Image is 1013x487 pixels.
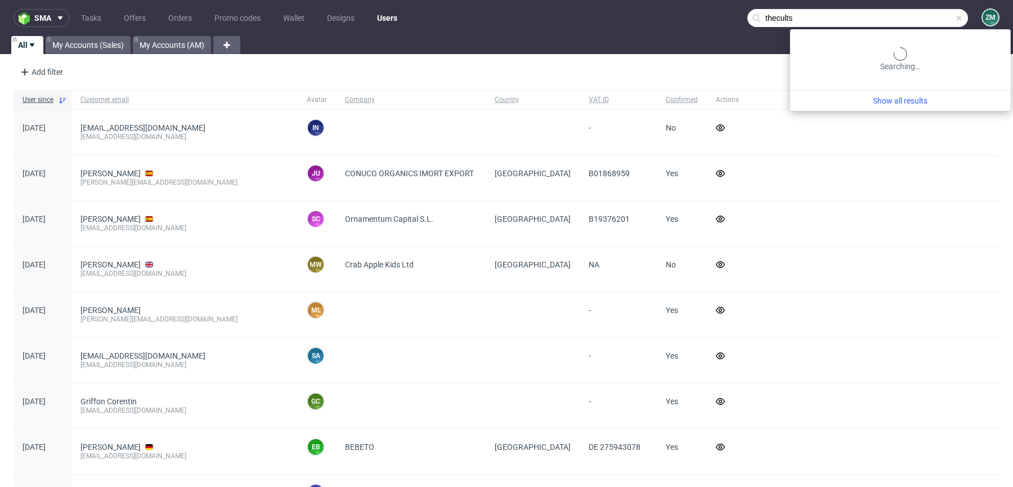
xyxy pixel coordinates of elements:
[117,9,153,27] a: Offers
[666,443,678,452] span: Yes
[23,123,46,132] span: [DATE]
[133,36,211,54] a: My Accounts (AM)
[666,123,676,132] span: No
[666,397,678,406] span: Yes
[308,211,324,227] figcaption: SC
[666,215,678,224] span: Yes
[23,169,46,178] span: [DATE]
[589,306,591,315] span: -
[23,351,46,360] span: [DATE]
[666,306,678,315] span: Yes
[80,178,289,187] div: [PERSON_NAME][EMAIL_ADDRESS][DOMAIN_NAME]
[276,9,311,27] a: Wallet
[345,169,474,178] span: CONUCO ORGANICS IMORT EXPORT
[308,394,324,409] figcaption: GC
[80,224,289,233] div: [EMAIL_ADDRESS][DOMAIN_NAME]
[80,123,205,132] a: [EMAIL_ADDRESS][DOMAIN_NAME]
[80,452,289,461] div: [EMAIL_ADDRESS][DOMAIN_NAME]
[666,95,698,105] span: Confirmed
[589,95,648,105] span: VAT ID
[80,306,141,315] a: [PERSON_NAME]
[80,397,137,406] a: Griffon Corentin
[495,215,571,224] span: [GEOGRAPHIC_DATA]
[80,95,289,105] span: Customer email
[11,36,43,54] a: All
[23,397,46,406] span: [DATE]
[80,406,289,415] div: [EMAIL_ADDRESS][DOMAIN_NAME]
[46,36,131,54] a: My Accounts (Sales)
[208,9,267,27] a: Promo codes
[23,95,53,105] span: User since
[589,169,630,178] span: B01868959
[308,348,324,364] figcaption: sa
[495,95,571,105] span: Country
[345,95,477,105] span: Company
[589,260,599,269] span: NA
[795,47,1006,72] div: Searching…
[589,443,640,452] span: DE 275943078
[589,123,591,132] span: -
[80,351,205,360] a: [EMAIL_ADDRESS][DOMAIN_NAME]
[589,351,591,360] span: -
[162,9,199,27] a: Orders
[589,215,630,224] span: B19376201
[666,351,678,360] span: Yes
[495,260,571,269] span: [GEOGRAPHIC_DATA]
[23,443,46,452] span: [DATE]
[666,260,676,269] span: No
[23,260,46,269] span: [DATE]
[795,95,1006,106] a: Show all results
[80,260,141,269] a: [PERSON_NAME]
[16,63,65,81] div: Add filter
[74,9,108,27] a: Tasks
[320,9,361,27] a: Designs
[308,120,324,136] figcaption: in
[34,14,51,22] span: sma
[308,439,324,455] figcaption: EB
[345,443,374,452] span: BEBETO
[80,360,289,369] div: [EMAIL_ADDRESS][DOMAIN_NAME]
[983,10,998,25] figcaption: ZM
[19,12,34,25] img: logo
[345,215,433,224] span: Ornamentum Capital S.L.
[666,169,678,178] span: Yes
[495,169,571,178] span: [GEOGRAPHIC_DATA]
[308,166,324,181] figcaption: JU
[308,302,324,318] figcaption: ML
[23,306,46,315] span: [DATE]
[370,9,404,27] a: Users
[495,443,571,452] span: [GEOGRAPHIC_DATA]
[345,260,414,269] span: Crab Apple Kids Ltd
[80,169,141,178] a: [PERSON_NAME]
[307,95,327,105] span: Avatar
[80,269,289,278] div: [EMAIL_ADDRESS][DOMAIN_NAME]
[14,9,70,27] button: sma
[716,95,739,105] span: Actions
[589,397,591,406] span: -
[23,215,46,224] span: [DATE]
[80,215,141,224] a: [PERSON_NAME]
[80,315,289,324] div: [PERSON_NAME][EMAIL_ADDRESS][DOMAIN_NAME]
[80,132,289,141] div: [EMAIL_ADDRESS][DOMAIN_NAME]
[308,257,324,272] figcaption: MW
[80,443,141,452] a: [PERSON_NAME]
